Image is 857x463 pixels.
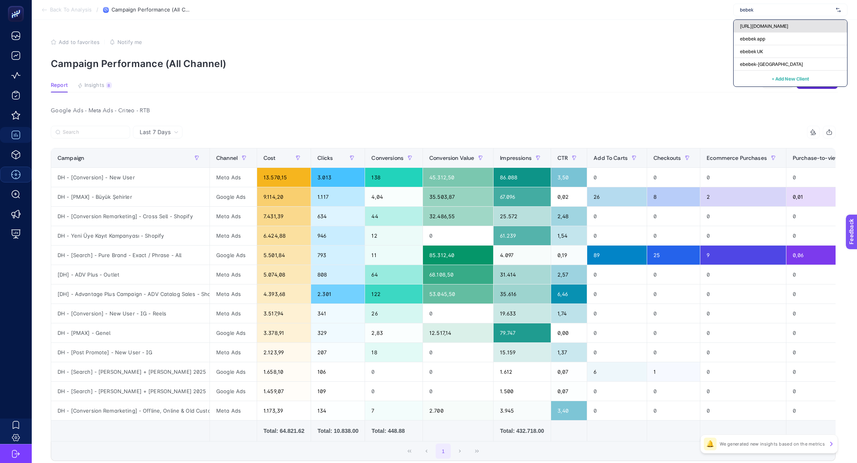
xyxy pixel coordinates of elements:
[51,284,209,304] div: [DH] - Advantage Plus Campaign - ADV Catalog Sales - Shopify - NEW
[365,343,423,362] div: 18
[647,362,700,381] div: 1
[371,427,416,435] div: Total: 448.88
[51,58,838,69] p: Campaign Performance (All Channel)
[5,2,30,9] span: Feedback
[647,323,700,342] div: 0
[647,207,700,226] div: 0
[51,362,209,381] div: DH - [Search] - [PERSON_NAME] + [PERSON_NAME] 2025
[365,401,423,420] div: 7
[365,382,423,401] div: 0
[647,168,700,187] div: 0
[587,304,647,323] div: 0
[700,226,786,245] div: 0
[647,265,700,284] div: 0
[494,246,551,265] div: 4.097
[423,187,493,206] div: 35.503,87
[700,401,786,420] div: 0
[423,362,493,381] div: 0
[647,401,700,420] div: 0
[836,6,841,14] img: svg%3e
[494,323,551,342] div: 79.747
[494,401,551,420] div: 3.945
[365,304,423,323] div: 26
[257,323,311,342] div: 3.378,91
[700,207,786,226] div: 0
[494,265,551,284] div: 31.414
[587,362,647,381] div: 6
[257,207,311,226] div: 7.431,39
[587,207,647,226] div: 0
[51,39,100,45] button: Add to favorites
[311,284,365,304] div: 2.301
[740,7,833,13] input: https://www.misirli1951.com
[551,265,587,284] div: 2,57
[740,23,788,29] span: [URL][DOMAIN_NAME]
[423,168,493,187] div: 45.312,50
[700,304,786,323] div: 0
[587,284,647,304] div: 0
[551,382,587,401] div: 0,07
[365,226,423,245] div: 12
[647,246,700,265] div: 25
[587,226,647,245] div: 0
[210,265,257,284] div: Meta Ads
[587,401,647,420] div: 0
[700,246,786,265] div: 9
[365,187,423,206] div: 4,04
[587,187,647,206] div: 26
[44,105,842,116] div: Google Ads - Meta Ads - Criteo - RTB
[257,246,311,265] div: 5.501,84
[700,265,786,284] div: 0
[311,207,365,226] div: 634
[257,265,311,284] div: 5.074,08
[210,343,257,362] div: Meta Ads
[423,207,493,226] div: 32.486,55
[772,74,809,83] button: + Add New Client
[653,155,681,161] span: Checkouts
[311,362,365,381] div: 106
[210,304,257,323] div: Meta Ads
[51,168,209,187] div: DH - [Conversion] - New User
[647,382,700,401] div: 0
[423,284,493,304] div: 53.045,50
[551,207,587,226] div: 2,48
[740,36,765,42] span: ebebek app
[700,362,786,381] div: 0
[494,284,551,304] div: 35.616
[51,343,209,362] div: DH - [Post Promote] - New User - IG
[551,343,587,362] div: 1,37
[551,187,587,206] div: 0,02
[587,382,647,401] div: 0
[263,427,304,435] div: Total: 64.821.62
[51,226,209,245] div: DH - Yeni Üye Kayıt Kampanyası - Shopify
[700,187,786,206] div: 2
[263,155,276,161] span: Cost
[311,168,365,187] div: 3.013
[365,265,423,284] div: 64
[111,7,191,13] span: Campaign Performance (All Channel)
[700,168,786,187] div: 0
[210,207,257,226] div: Meta Ads
[317,155,333,161] span: Clicks
[311,401,365,420] div: 134
[647,343,700,362] div: 0
[58,155,84,161] span: Campaign
[59,39,100,45] span: Add to favorites
[557,155,568,161] span: CTR
[423,401,493,420] div: 2.700
[647,226,700,245] div: 0
[311,343,365,362] div: 207
[551,401,587,420] div: 3,40
[216,155,238,161] span: Channel
[494,343,551,362] div: 15.159
[311,187,365,206] div: 1.117
[140,128,171,136] span: Last 7 Days
[371,155,404,161] span: Conversions
[51,401,209,420] div: DH - [Conversion Remarketing] - Offline, Online & Old Customer
[51,382,209,401] div: DH - [Search] - [PERSON_NAME] + [PERSON_NAME] 2025
[110,39,142,45] button: Notify me
[587,246,647,265] div: 89
[311,304,365,323] div: 341
[365,207,423,226] div: 44
[494,382,551,401] div: 1.500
